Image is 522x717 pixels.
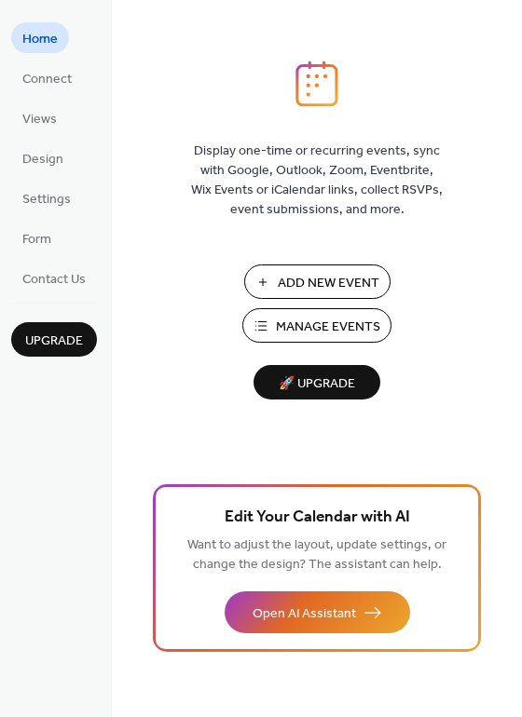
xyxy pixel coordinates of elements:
[225,505,410,531] span: Edit Your Calendar with AI
[22,150,63,169] span: Design
[244,264,391,299] button: Add New Event
[11,322,97,357] button: Upgrade
[11,102,68,133] a: Views
[242,308,391,343] button: Manage Events
[22,270,86,290] span: Contact Us
[276,318,380,337] span: Manage Events
[11,22,69,53] a: Home
[22,30,58,49] span: Home
[22,230,51,250] span: Form
[22,190,71,210] span: Settings
[11,223,62,253] a: Form
[278,274,379,293] span: Add New Event
[25,331,83,351] span: Upgrade
[187,533,446,577] span: Want to adjust the layout, update settings, or change the design? The assistant can help.
[11,263,97,293] a: Contact Us
[11,62,83,93] a: Connect
[225,591,410,633] button: Open AI Assistant
[191,142,443,220] span: Display one-time or recurring events, sync with Google, Outlook, Zoom, Eventbrite, Wix Events or ...
[265,372,369,397] span: 🚀 Upgrade
[295,61,338,107] img: logo_icon.svg
[22,110,57,129] span: Views
[254,365,380,399] button: 🚀 Upgrade
[22,70,72,89] span: Connect
[253,604,356,624] span: Open AI Assistant
[11,142,75,173] a: Design
[11,183,82,213] a: Settings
